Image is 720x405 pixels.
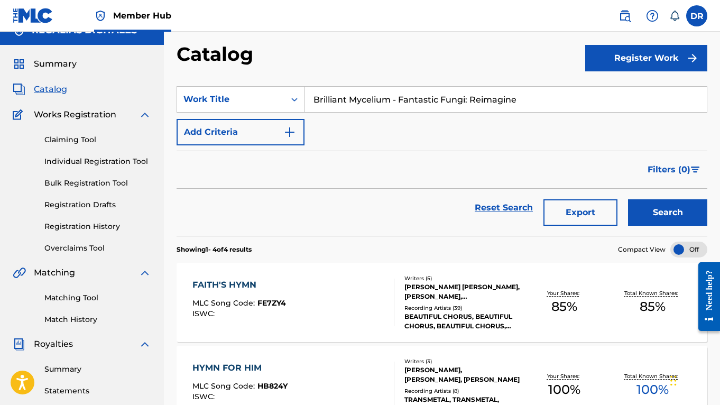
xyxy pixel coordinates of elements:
[44,385,151,397] a: Statements
[177,42,259,66] h2: Catalog
[667,354,720,405] iframe: Chat Widget
[34,266,75,279] span: Matching
[648,163,690,176] span: Filters ( 0 )
[139,338,151,351] img: expand
[13,338,25,351] img: Royalties
[44,199,151,210] a: Registration Drafts
[113,10,171,22] span: Member Hub
[404,304,520,312] div: Recording Artists ( 39 )
[13,58,77,70] a: SummarySummary
[686,5,707,26] div: User Menu
[13,83,67,96] a: CatalogCatalog
[13,108,26,121] img: Works Registration
[34,58,77,70] span: Summary
[585,45,707,71] button: Register Work
[628,199,707,226] button: Search
[177,245,252,254] p: Showing 1 - 4 of 4 results
[34,83,67,96] span: Catalog
[548,380,580,399] span: 100 %
[670,365,677,397] div: Drag
[646,10,659,22] img: help
[636,380,669,399] span: 100 %
[192,279,286,291] div: FAITH'S HYMN
[547,372,582,380] p: Your Shares:
[404,357,520,365] div: Writers ( 3 )
[257,298,286,308] span: FE7ZY4
[543,199,617,226] button: Export
[641,157,707,183] button: Filters (0)
[691,167,700,173] img: filter
[669,11,680,21] div: Notifications
[13,266,26,279] img: Matching
[44,243,151,254] a: Overclaims Tool
[94,10,107,22] img: Top Rightsholder
[283,126,296,139] img: 9d2ae6d4665cec9f34b9.svg
[686,52,699,65] img: f7272a7cc735f4ea7f67.svg
[183,93,279,106] div: Work Title
[44,292,151,303] a: Matching Tool
[257,381,288,391] span: HB824Y
[44,178,151,189] a: Bulk Registration Tool
[547,289,582,297] p: Your Shares:
[469,196,538,219] a: Reset Search
[139,108,151,121] img: expand
[192,298,257,308] span: MLC Song Code :
[404,274,520,282] div: Writers ( 5 )
[551,297,577,316] span: 85 %
[34,108,116,121] span: Works Registration
[618,245,666,254] span: Compact View
[44,314,151,325] a: Match History
[614,5,635,26] a: Public Search
[690,251,720,342] iframe: Resource Center
[192,381,257,391] span: MLC Song Code :
[404,387,520,395] div: Recording Artists ( 8 )
[642,5,663,26] div: Help
[177,86,707,236] form: Search Form
[619,10,631,22] img: search
[44,134,151,145] a: Claiming Tool
[44,156,151,167] a: Individual Registration Tool
[13,8,53,23] img: MLC Logo
[13,58,25,70] img: Summary
[404,282,520,301] div: [PERSON_NAME] [PERSON_NAME], [PERSON_NAME], [PERSON_NAME], [PERSON_NAME], [PERSON_NAME]
[404,312,520,331] div: BEAUTIFUL CHORUS, BEAUTIFUL CHORUS, BEAUTIFUL CHORUS, BEAUTIFUL CHORUS, BEAUTIFUL CHORUS
[44,364,151,375] a: Summary
[624,289,681,297] p: Total Known Shares:
[404,365,520,384] div: [PERSON_NAME], [PERSON_NAME], [PERSON_NAME]
[177,263,707,342] a: FAITH'S HYMNMLC Song Code:FE7ZY4ISWC:Writers (5)[PERSON_NAME] [PERSON_NAME], [PERSON_NAME], [PERS...
[44,221,151,232] a: Registration History
[640,297,666,316] span: 85 %
[34,338,73,351] span: Royalties
[177,119,304,145] button: Add Criteria
[624,372,681,380] p: Total Known Shares:
[139,266,151,279] img: expand
[192,392,217,401] span: ISWC :
[192,362,288,374] div: HYMN FOR HIM
[192,309,217,318] span: ISWC :
[13,83,25,96] img: Catalog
